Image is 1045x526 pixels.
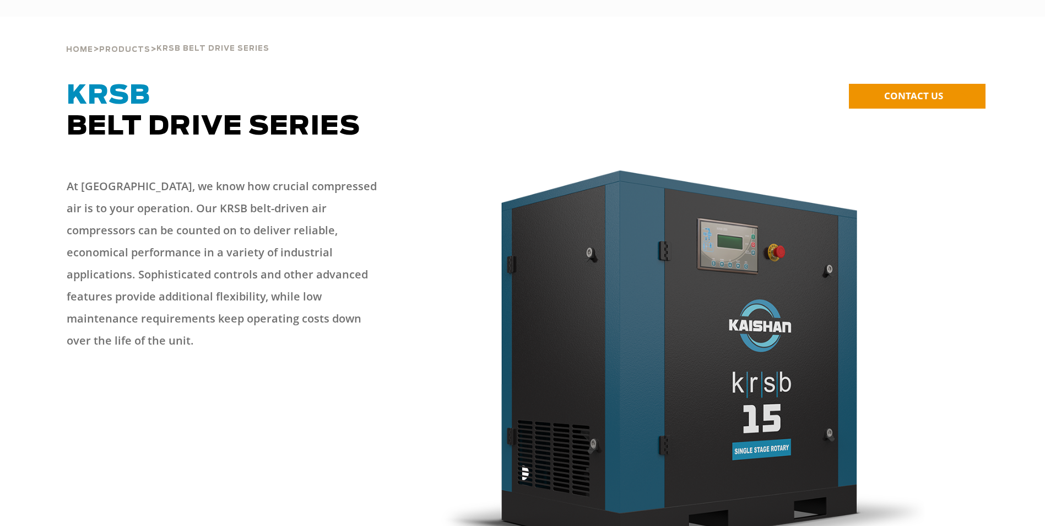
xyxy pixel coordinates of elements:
span: Home [66,46,93,53]
span: krsb belt drive series [156,45,269,52]
div: > > [66,17,269,58]
span: Belt Drive Series [67,83,360,140]
span: Products [99,46,150,53]
a: Home [66,44,93,54]
span: CONTACT US [884,89,943,102]
span: KRSB [67,83,150,109]
p: At [GEOGRAPHIC_DATA], we know how crucial compressed air is to your operation. Our KRSB belt-driv... [67,175,386,352]
a: Products [99,44,150,54]
a: CONTACT US [849,84,986,109]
